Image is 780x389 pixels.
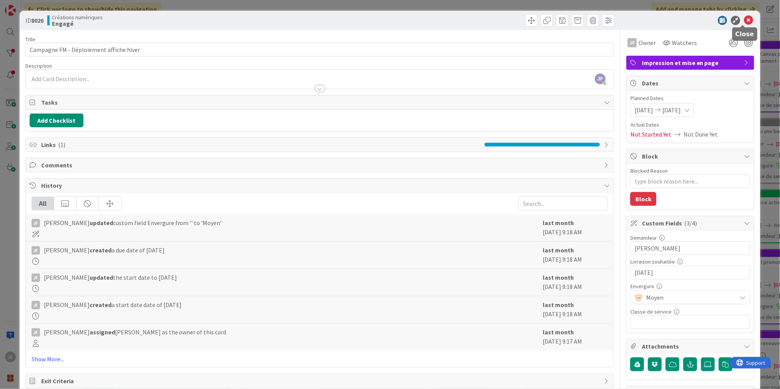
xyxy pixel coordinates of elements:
div: JF [32,246,40,255]
div: JF [32,328,40,337]
div: [DATE] 9:17 AM [543,327,608,347]
label: Blocked Reason [630,167,668,174]
span: Moyen [646,292,733,303]
span: JF [595,73,606,84]
span: Custom Fields [642,219,740,228]
span: Links [41,140,481,149]
b: last month [543,219,574,227]
div: JF [32,219,40,227]
div: JF [32,274,40,282]
input: MM/DD/YYYY [635,266,746,279]
span: Comments [41,160,600,170]
b: 8026 [31,17,43,24]
span: Watchers [672,38,697,47]
b: Engagé [52,20,103,27]
span: Not Done Yet [683,130,718,139]
b: created [90,246,112,254]
b: last month [543,274,574,281]
input: type card name here... [25,43,615,57]
b: last month [543,328,574,336]
span: [DATE] [635,105,653,115]
span: Tasks [41,98,600,107]
b: last month [543,301,574,309]
h5: Close [735,30,754,38]
div: Envergure [630,284,750,289]
span: Actual Dates [630,121,750,129]
span: Description [25,62,52,69]
label: Classe de service [630,308,672,315]
b: updated [90,274,113,281]
span: ( 1 ) [58,141,65,149]
span: [PERSON_NAME] a due date of [DATE] [44,245,165,255]
span: Planned Dates [630,94,750,102]
div: [DATE] 9:18 AM [543,218,608,237]
span: ID [25,16,43,25]
b: updated [90,219,113,227]
span: [PERSON_NAME] a start date date of [DATE] [44,300,182,309]
span: Attachments [642,342,740,351]
span: Support [16,1,35,10]
span: [DATE] [662,105,681,115]
span: Créations numériques [52,14,103,20]
span: [PERSON_NAME] [PERSON_NAME] as the owner of this card [44,327,227,337]
label: Title [25,36,35,43]
b: assigned [90,328,115,336]
div: [DATE] 9:18 AM [543,245,608,265]
a: Show More... [32,354,608,364]
span: Impression et mise en page [642,58,740,67]
span: Dates [642,78,740,88]
div: All [32,197,54,210]
span: Exit Criteria [41,376,600,386]
span: ( 3/4 ) [684,219,697,227]
span: Owner [638,38,656,47]
span: Not Started Yet [630,130,671,139]
span: Block [642,152,740,161]
input: Search... [519,197,608,210]
b: last month [543,246,574,254]
button: Add Checklist [30,114,83,127]
div: Livraison souhaitée [630,259,750,264]
div: [DATE] 9:18 AM [543,300,608,319]
span: History [41,181,600,190]
span: [PERSON_NAME] custom field Envergure from '' to 'Moyen' [44,218,222,227]
button: Block [630,192,657,206]
div: JF [628,38,637,47]
b: created [90,301,112,309]
span: [PERSON_NAME] the start date to [DATE] [44,273,177,282]
div: [DATE] 9:18 AM [543,273,608,292]
label: Demandeur [630,234,657,241]
div: JF [32,301,40,309]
